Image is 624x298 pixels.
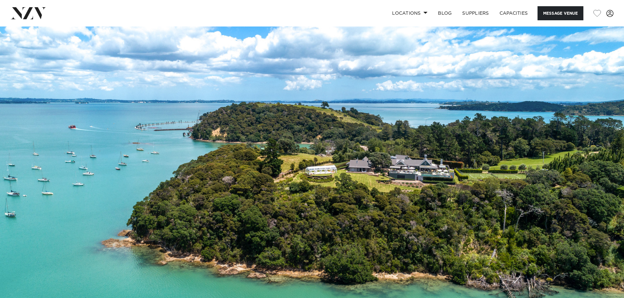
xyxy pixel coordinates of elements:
[387,6,433,20] a: Locations
[538,6,583,20] button: Message Venue
[10,7,46,19] img: nzv-logo.png
[433,6,457,20] a: BLOG
[494,6,533,20] a: Capacities
[457,6,494,20] a: SUPPLIERS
